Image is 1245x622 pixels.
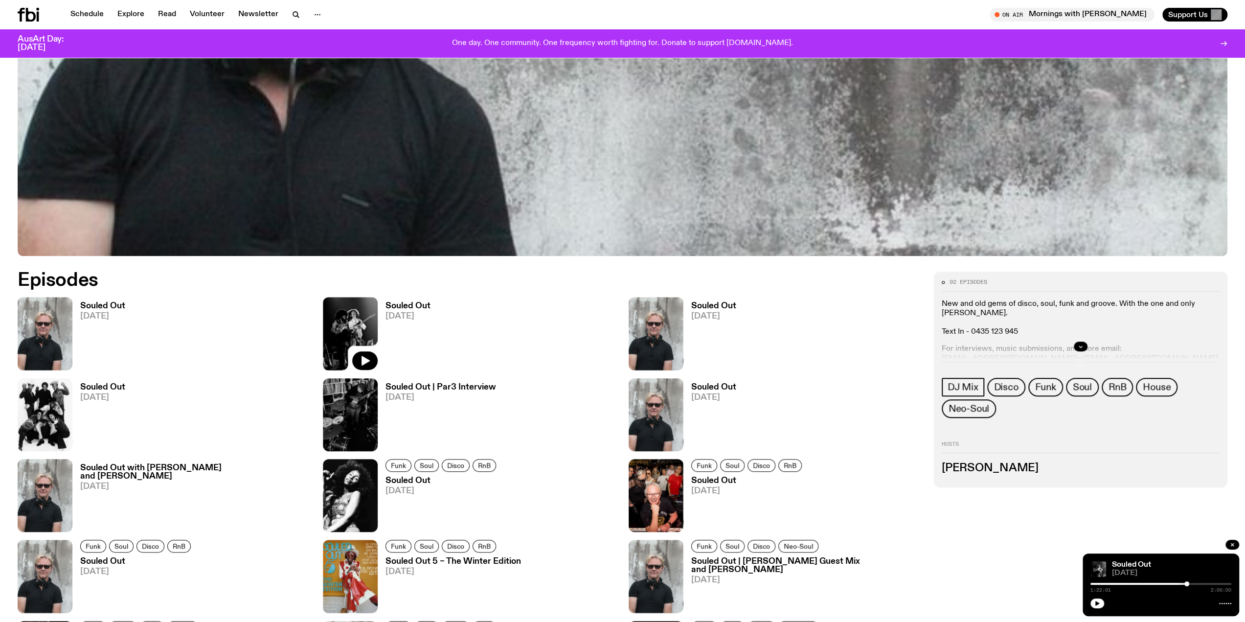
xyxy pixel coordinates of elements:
a: Newsletter [232,8,284,22]
span: Disco [142,543,159,550]
h2: Hosts [942,441,1220,453]
a: DJ Mix [942,378,984,396]
h3: Souled Out 5 – The Winter Edition [385,557,521,566]
span: Funk [391,461,406,469]
a: Disco [747,459,775,472]
img: Stephen looks directly at the camera, wearing a black tee, black sunglasses and headphones around... [18,459,72,532]
span: [DATE] [691,312,736,321]
span: Soul [725,543,739,550]
img: Stephen looks directly at the camera, wearing a black tee, black sunglasses and headphones around... [18,540,72,613]
span: 1:22:01 [1090,588,1111,593]
a: RnB [473,459,496,472]
span: [DATE] [385,568,521,576]
a: Souled Out[DATE] [683,302,736,370]
a: Soul [414,540,439,553]
span: Soul [725,461,739,469]
a: Funk [80,540,106,553]
h3: Souled Out [80,302,125,310]
span: [DATE] [691,487,805,495]
span: Soul [420,461,433,469]
a: Neo-Soul [778,540,818,553]
span: RnB [478,543,491,550]
a: Explore [112,8,150,22]
span: [DATE] [385,312,430,321]
p: One day. One community. One frequency worth fighting for. Donate to support [DOMAIN_NAME]. [452,39,793,48]
a: Disco [747,540,775,553]
span: [DATE] [1112,570,1231,577]
a: Neo-Soul [942,399,996,418]
img: Stephen looks directly at the camera, wearing a black tee, black sunglasses and headphones around... [629,540,683,613]
span: Funk [86,543,101,550]
span: RnB [784,461,796,469]
a: Funk [385,540,411,553]
span: House [1143,382,1171,392]
span: Funk [697,461,712,469]
span: RnB [478,461,491,469]
a: Volunteer [184,8,230,22]
span: Neo-Soul [949,403,989,414]
a: Soul [1066,378,1099,396]
span: [DATE] [691,393,736,402]
span: Soul [114,543,128,550]
h3: Souled Out [691,477,805,485]
h3: Souled Out | Par3 Interview [385,383,496,392]
button: Support Us [1162,8,1227,22]
a: Disco [442,459,470,472]
span: Soul [1073,382,1092,392]
span: RnB [173,543,185,550]
img: Stephen looks directly at the camera, wearing a black tee, black sunglasses and headphones around... [629,297,683,370]
h3: Souled Out | [PERSON_NAME] Guest Mix and [PERSON_NAME] [691,557,922,574]
a: Disco [442,540,470,553]
h3: Souled Out [80,383,125,392]
h2: Episodes [18,272,820,289]
h3: Souled Out [385,477,499,485]
a: Souled Out[DATE] [72,383,125,451]
a: Souled Out[DATE] [378,477,499,532]
h3: Souled Out with [PERSON_NAME] and [PERSON_NAME] [80,464,311,481]
a: Read [152,8,182,22]
a: Souled Out[DATE] [72,557,194,613]
span: [DATE] [385,487,499,495]
span: Disco [447,543,464,550]
h3: Souled Out [385,302,430,310]
span: [DATE] [385,393,496,402]
span: RnB [1109,382,1126,392]
span: Disco [994,382,1019,392]
h3: Souled Out [80,557,194,566]
h3: Souled Out [691,383,736,392]
span: 92 episodes [950,279,987,285]
span: [DATE] [80,568,194,576]
span: Funk [697,543,712,550]
span: DJ Mix [948,382,978,392]
a: Soul [720,540,745,553]
p: New and old gems of disco, soul, funk and groove. With the one and only [PERSON_NAME]. Text In - ... [942,299,1220,337]
a: Schedule [65,8,110,22]
a: RnB [1102,378,1133,396]
span: Soul [420,543,433,550]
span: Funk [1035,382,1056,392]
a: Soul [720,459,745,472]
a: RnB [473,540,496,553]
span: Neo-Soul [784,543,813,550]
a: Souled Out[DATE] [72,302,125,370]
h3: AusArt Day: [DATE] [18,35,80,52]
span: Disco [753,461,770,469]
a: RnB [167,540,191,553]
a: Funk [691,459,717,472]
img: Stephen looks directly at the camera, wearing a black tee, black sunglasses and headphones around... [629,378,683,451]
span: Funk [391,543,406,550]
a: Souled Out | [PERSON_NAME] Guest Mix and [PERSON_NAME][DATE] [683,557,922,613]
a: RnB [778,459,802,472]
span: Disco [753,543,770,550]
a: Souled Out with [PERSON_NAME] and [PERSON_NAME][DATE] [72,464,311,532]
button: On AirMornings with [PERSON_NAME] [990,8,1154,22]
a: Souled Out[DATE] [683,477,805,532]
a: Funk [691,540,717,553]
span: 2:00:00 [1211,588,1231,593]
a: Disco [987,378,1025,396]
a: Souled Out[DATE] [683,383,736,451]
span: [DATE] [80,483,311,491]
a: Soul [109,540,134,553]
a: Funk [385,459,411,472]
h3: [PERSON_NAME] [942,463,1220,474]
